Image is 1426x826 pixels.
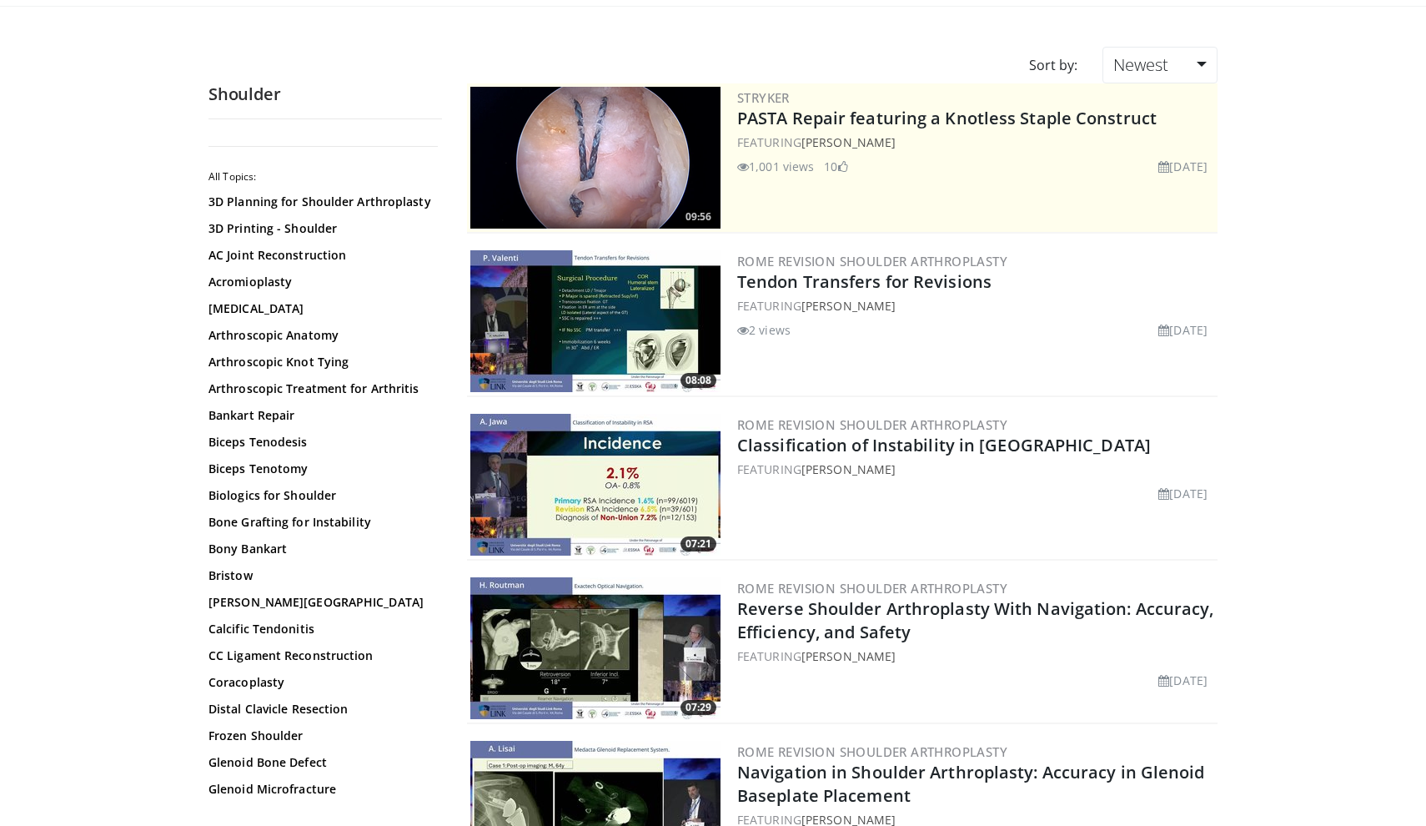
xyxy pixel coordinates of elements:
li: 1,001 views [737,158,814,175]
a: Frozen Shoulder [208,728,434,744]
a: Rome Revision Shoulder Arthroplasty [737,416,1007,433]
li: [DATE] [1158,485,1208,502]
span: 08:08 [680,373,716,388]
li: 2 views [737,321,791,339]
a: Biceps Tenodesis [208,434,434,451]
a: Tendon Transfers for Revisions [737,270,992,293]
a: Reverse Shoulder Arthroplasty With Navigation: Accuracy, Efficiency, and Safety [737,597,1214,643]
a: [MEDICAL_DATA] [208,300,434,317]
a: Arthroscopic Treatment for Arthritis [208,380,434,397]
a: [PERSON_NAME] [801,298,896,314]
a: Calcific Tendonitis [208,621,434,637]
a: Rome Revision Shoulder Arthroplasty [737,743,1007,760]
a: 09:56 [470,87,721,229]
a: 3D Planning for Shoulder Arthroplasty [208,194,434,210]
h2: All Topics: [208,170,438,184]
a: HAGL [208,808,434,824]
a: Classification of Instability in [GEOGRAPHIC_DATA] [737,434,1151,456]
a: [PERSON_NAME] [801,461,896,477]
a: [PERSON_NAME][GEOGRAPHIC_DATA] [208,594,434,611]
a: Navigation in Shoulder Arthroplasty: Accuracy in Glenoid Baseplate Placement [737,761,1205,807]
li: [DATE] [1158,321,1208,339]
a: 07:29 [470,577,721,719]
a: Biologics for Shoulder [208,487,434,504]
a: [PERSON_NAME] [801,648,896,664]
a: Distal Clavicle Resection [208,701,434,718]
span: 07:29 [680,700,716,715]
img: 6e0014db-18f7-43be-ab2b-ee53f402839a.300x170_q85_crop-smart_upscale.jpg [470,577,721,719]
li: [DATE] [1158,158,1208,175]
a: Bankart Repair [208,407,434,424]
a: 08:08 [470,250,721,392]
div: FEATURING [737,133,1214,151]
a: Stryker [737,89,790,106]
a: Newest [1102,47,1218,83]
a: [PERSON_NAME] [801,134,896,150]
a: Glenoid Bone Defect [208,754,434,771]
div: FEATURING [737,647,1214,665]
a: Biceps Tenotomy [208,461,434,477]
div: Sort by: [1017,47,1090,83]
span: 07:21 [680,536,716,552]
a: 3D Printing - Shoulder [208,220,434,237]
img: 67256712-f3ee-40a0-8e1d-0e1f6b4c2444.300x170_q85_crop-smart_upscale.jpg [470,414,721,556]
a: 07:21 [470,414,721,556]
li: [DATE] [1158,672,1208,689]
span: Newest [1113,53,1168,76]
a: Bone Grafting for Instability [208,514,434,531]
a: Rome Revision Shoulder Arthroplasty [737,253,1007,269]
a: CC Ligament Reconstruction [208,647,434,664]
img: f121adf3-8f2a-432a-ab04-b981073a2ae5.300x170_q85_crop-smart_upscale.jpg [470,250,721,392]
a: Coracoplasty [208,674,434,691]
a: PASTA Repair featuring a Knotless Staple Construct [737,107,1157,129]
a: Bony Bankart [208,541,434,557]
div: FEATURING [737,297,1214,315]
h2: Shoulder [208,83,442,105]
a: Acromioplasty [208,274,434,290]
span: 09:56 [680,209,716,224]
a: Rome Revision Shoulder Arthroplasty [737,580,1007,597]
a: Arthroscopic Knot Tying [208,354,434,370]
a: Arthroscopic Anatomy [208,327,434,344]
img: 84acc7eb-cb93-455a-a344-5c35427a46c1.png.300x170_q85_crop-smart_upscale.png [470,87,721,229]
li: 10 [824,158,847,175]
div: FEATURING [737,461,1214,478]
a: Bristow [208,567,434,584]
a: Glenoid Microfracture [208,781,434,798]
a: AC Joint Reconstruction [208,247,434,264]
